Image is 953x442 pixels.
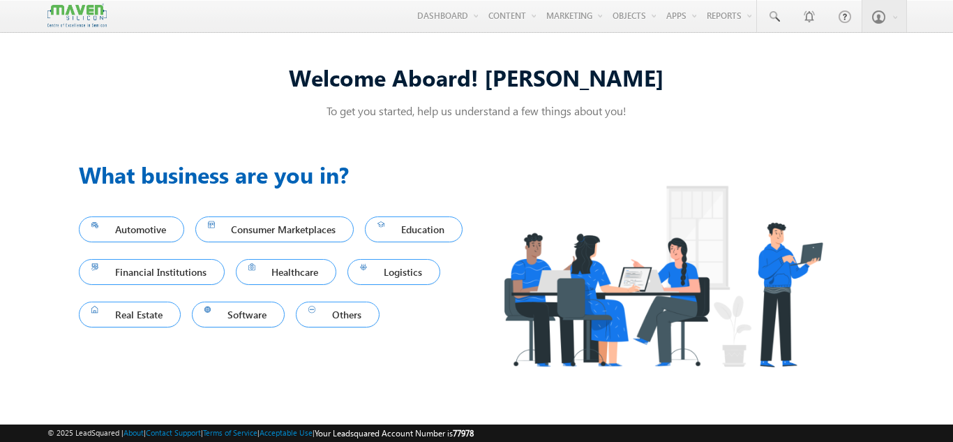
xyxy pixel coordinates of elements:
span: Logistics [360,263,428,281]
span: Real Estate [91,305,168,324]
span: Education [377,220,450,239]
span: 77978 [453,428,474,439]
img: Custom Logo [47,3,106,28]
a: Terms of Service [203,428,257,437]
span: Consumer Marketplaces [208,220,342,239]
a: Contact Support [146,428,201,437]
a: About [123,428,144,437]
h3: What business are you in? [79,158,476,191]
a: Acceptable Use [260,428,313,437]
span: Healthcare [248,263,324,281]
span: Others [308,305,367,324]
p: To get you started, help us understand a few things about you! [79,103,874,118]
span: © 2025 LeadSquared | | | | | [47,427,474,440]
div: Welcome Aboard! [PERSON_NAME] [79,62,874,92]
span: Your Leadsquared Account Number is [315,428,474,439]
img: Industry.png [476,158,849,395]
span: Software [204,305,273,324]
span: Automotive [91,220,172,239]
span: Financial Institutions [91,263,212,281]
